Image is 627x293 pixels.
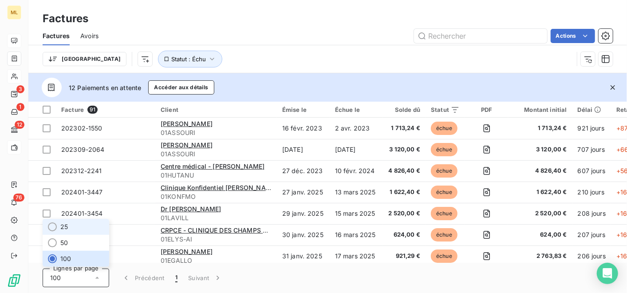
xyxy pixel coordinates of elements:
[50,273,61,282] span: 100
[388,124,421,133] span: 1 713,24 €
[43,32,70,40] span: Factures
[7,105,21,119] a: 1
[171,55,206,63] span: Statut : Échu
[277,245,330,267] td: 31 janv. 2025
[330,245,383,267] td: 17 mars 2025
[161,141,213,149] span: [PERSON_NAME]
[87,106,98,114] span: 91
[7,123,21,137] a: 12
[330,203,383,224] td: 15 mars 2025
[61,210,103,217] span: 202401-3454
[161,128,272,137] span: 01ASSOURI
[60,222,68,231] span: 25
[513,145,567,154] span: 3 120,00 €
[61,167,102,174] span: 202312-2241
[431,164,457,178] span: échue
[388,252,421,261] span: 921,29 €
[335,106,377,113] div: Échue le
[175,273,177,282] span: 1
[431,186,457,199] span: échue
[388,145,421,154] span: 3 120,00 €
[431,228,457,242] span: échue
[572,245,611,267] td: 206 jours
[161,171,272,180] span: 01HUTANU
[572,160,611,182] td: 607 jours
[277,203,330,224] td: 29 janv. 2025
[513,188,567,197] span: 1 622,40 €
[277,182,330,203] td: 27 janv. 2025
[161,256,272,265] span: 01EGALLO
[43,11,88,27] h3: Factures
[551,29,595,43] button: Actions
[330,139,383,160] td: [DATE]
[158,51,222,67] button: Statut : Échu
[16,85,24,93] span: 3
[330,224,383,245] td: 16 mars 2025
[7,273,21,288] img: Logo LeanPay
[80,32,99,40] span: Avoirs
[7,5,21,20] div: ML
[470,106,503,113] div: PDF
[431,143,457,156] span: échue
[69,83,141,92] span: 12 Paiements en attente
[116,269,170,287] button: Précédent
[431,249,457,263] span: échue
[13,194,24,202] span: 76
[61,124,103,132] span: 202302-1550
[572,139,611,160] td: 707 jours
[330,160,383,182] td: 10 févr. 2024
[170,269,183,287] button: 1
[513,252,567,261] span: 2 763,83 €
[161,192,272,201] span: 01KONFMO
[161,214,272,222] span: 01LAVILL
[578,106,606,113] div: Délai
[161,205,221,213] span: Dr [PERSON_NAME]
[161,235,272,244] span: 01ELYS-AI
[572,203,611,224] td: 208 jours
[388,230,421,239] span: 624,00 €
[43,52,126,66] button: [GEOGRAPHIC_DATA]
[282,106,324,113] div: Émise le
[161,162,265,170] span: Centre médical - [PERSON_NAME]
[60,238,68,247] span: 50
[15,121,24,129] span: 12
[61,106,84,113] span: Facture
[388,209,421,218] span: 2 520,00 €
[388,188,421,197] span: 1 622,40 €
[513,106,567,113] div: Montant initial
[388,106,421,113] div: Solde dû
[431,106,460,113] div: Statut
[513,209,567,218] span: 2 520,00 €
[161,226,289,234] span: CRPCE - CLINIQUE DES CHAMPS ELYSEES
[277,160,330,182] td: 27 déc. 2023
[513,166,567,175] span: 4 826,40 €
[161,120,213,127] span: [PERSON_NAME]
[431,122,457,135] span: échue
[277,224,330,245] td: 30 janv. 2025
[183,269,228,287] button: Suivant
[277,139,330,160] td: [DATE]
[513,230,567,239] span: 624,00 €
[161,106,272,113] div: Client
[61,146,105,153] span: 202309-2064
[161,150,272,158] span: 01ASSOURI
[597,263,618,284] div: Open Intercom Messenger
[277,118,330,139] td: 16 févr. 2023
[330,182,383,203] td: 13 mars 2025
[513,124,567,133] span: 1 713,24 €
[414,29,547,43] input: Rechercher
[161,184,277,191] span: Clinique Konfidentiel [PERSON_NAME]
[572,182,611,203] td: 210 jours
[148,80,214,95] button: Accéder aux détails
[61,188,103,196] span: 202401-3447
[16,103,24,111] span: 1
[330,118,383,139] td: 2 avr. 2023
[431,207,457,220] span: échue
[60,254,71,263] span: 100
[572,118,611,139] td: 921 jours
[388,166,421,175] span: 4 826,40 €
[7,87,21,101] a: 3
[161,248,213,255] span: [PERSON_NAME]
[572,224,611,245] td: 207 jours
